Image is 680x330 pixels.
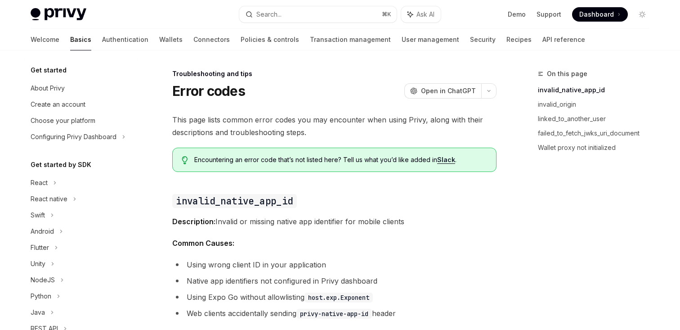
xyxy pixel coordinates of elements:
[470,29,496,50] a: Security
[172,275,497,287] li: Native app identifiers not configured in Privy dashboard
[31,115,95,126] div: Choose your platform
[31,242,49,253] div: Flutter
[172,113,497,139] span: This page lists common error codes you may encounter when using Privy, along with their descripti...
[23,113,139,129] a: Choose your platform
[404,83,481,99] button: Open in ChatGPT
[538,112,657,126] a: linked_to_another_user
[241,29,299,50] a: Policies & controls
[31,194,67,204] div: React native
[31,258,45,269] div: Unity
[172,239,234,248] strong: Common Causes:
[296,309,372,319] code: privy-native-app-id
[31,210,45,221] div: Swift
[537,10,561,19] a: Support
[31,29,59,50] a: Welcome
[538,140,657,155] a: Wallet proxy not initialized
[172,83,245,99] h1: Error codes
[31,83,65,94] div: About Privy
[31,131,116,142] div: Configuring Privy Dashboard
[70,29,91,50] a: Basics
[310,29,391,50] a: Transaction management
[437,156,455,164] a: Slack
[172,258,497,271] li: Using wrong client ID in your application
[635,7,649,22] button: Toggle dark mode
[23,96,139,113] a: Create an account
[31,307,45,318] div: Java
[172,69,497,78] div: Troubleshooting and tips
[159,29,183,50] a: Wallets
[416,10,434,19] span: Ask AI
[23,80,139,96] a: About Privy
[538,126,657,140] a: failed_to_fetch_jwks_uri_document
[194,155,487,164] span: Encountering an error code that’s not listed here? Tell us what you’d like added in .
[172,307,497,320] li: Web clients accidentally sending header
[31,177,48,188] div: React
[401,6,441,23] button: Ask AI
[31,8,86,21] img: light logo
[172,215,497,228] span: Invalid or missing native app identifier for mobile clients
[193,29,230,50] a: Connectors
[172,291,497,303] li: Using Expo Go without allowlisting
[256,9,282,20] div: Search...
[102,29,148,50] a: Authentication
[31,275,55,285] div: NodeJS
[547,68,587,79] span: On this page
[542,29,585,50] a: API reference
[382,11,391,18] span: ⌘ K
[304,293,373,303] code: host.exp.Exponent
[421,86,476,95] span: Open in ChatGPT
[572,7,628,22] a: Dashboard
[31,99,85,110] div: Create an account
[182,156,188,164] svg: Tip
[172,194,296,208] code: invalid_native_app_id
[31,291,51,302] div: Python
[579,10,614,19] span: Dashboard
[508,10,526,19] a: Demo
[239,6,397,23] button: Search...⌘K
[31,159,91,170] h5: Get started by SDK
[506,29,532,50] a: Recipes
[31,226,54,237] div: Android
[538,97,657,112] a: invalid_origin
[31,65,67,76] h5: Get started
[402,29,459,50] a: User management
[538,83,657,97] a: invalid_native_app_id
[172,217,215,226] strong: Description:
